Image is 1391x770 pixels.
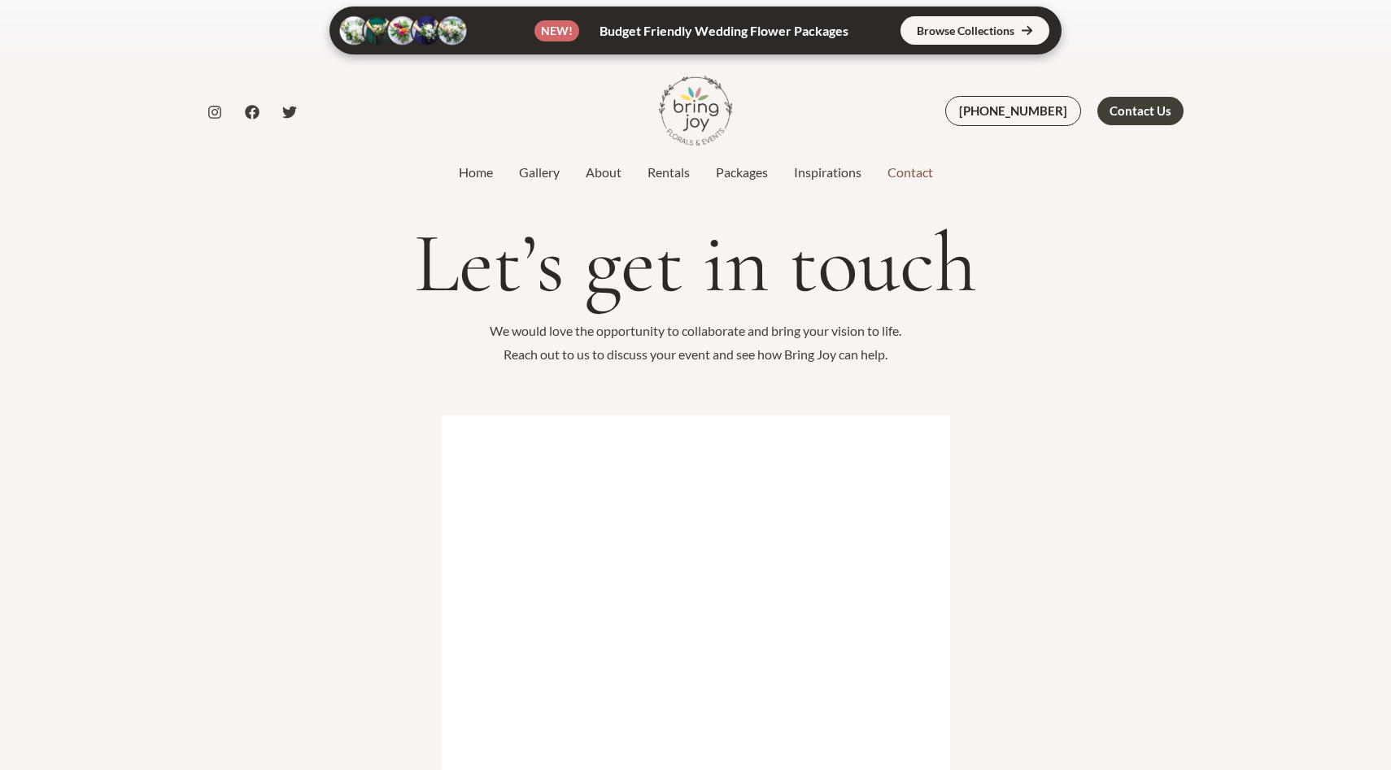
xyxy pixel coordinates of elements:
a: About [573,163,634,182]
a: Contact [874,163,946,182]
a: Inspirations [781,163,874,182]
a: Instagram [207,105,222,120]
img: Bring Joy [659,74,732,147]
h1: Let’s get in touch [207,217,1184,310]
nav: Site Navigation [446,160,946,185]
a: Rentals [634,163,703,182]
p: We would love the opportunity to collaborate and bring your vision to life. Reach out to us to di... [207,319,1184,367]
a: Contact Us [1097,97,1184,125]
a: Packages [703,163,781,182]
a: Facebook [245,105,259,120]
a: [PHONE_NUMBER] [945,96,1081,126]
a: Gallery [506,163,573,182]
a: Home [446,163,506,182]
a: Twitter [282,105,297,120]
